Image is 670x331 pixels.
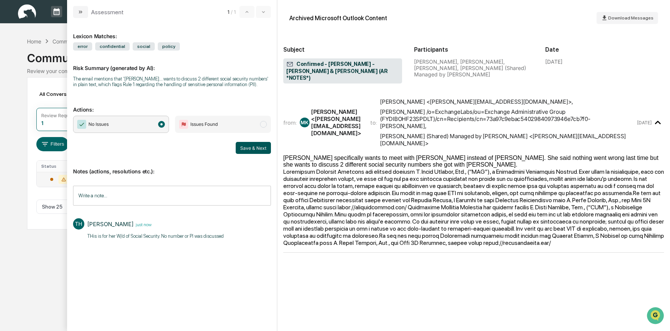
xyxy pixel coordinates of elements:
[75,127,91,133] span: Pylon
[231,9,238,15] span: / 1
[27,45,643,65] div: Communications Archive
[41,120,43,126] div: 1
[133,221,151,227] time: Thursday, August 21, 2025 at 1:45:23 PM
[62,6,100,12] p: Calendar
[25,65,95,71] div: We're available if you need us!
[283,155,664,168] div: [PERSON_NAME] specifically wants to meet with [PERSON_NAME] instead of [PERSON_NAME]. She said no...
[286,61,399,82] span: Confirmed - [PERSON_NAME] - [PERSON_NAME] & [PERSON_NAME] (AR *NOTES*)
[91,9,124,16] div: Assessment
[4,106,50,119] a: 🔎Data Lookup
[4,91,51,105] a: 🖐️Preclearance
[7,95,13,101] div: 🖐️
[236,142,271,154] button: Save & Next
[88,121,109,128] span: No Issues
[73,56,271,71] p: Risk Summary (generated by AI):
[7,57,21,71] img: 1746055101610-c473b297-6a78-478c-a979-82029cc54cd1
[414,46,533,53] h2: Participants
[95,42,130,51] span: confidential
[73,42,92,51] span: error
[54,95,60,101] div: 🗄️
[283,46,402,53] h2: Subject
[545,46,664,53] h2: Date
[380,98,573,105] div: [PERSON_NAME] <[PERSON_NAME][EMAIL_ADDRESS][DOMAIN_NAME]> ,
[190,121,218,128] span: Issues Found
[370,119,377,126] span: to:
[227,9,229,15] span: 1
[41,113,77,118] div: Review Required
[73,76,271,87] div: The email mentions that '[PERSON_NAME]... wants to discuss 2 different social security numbers' i...
[73,24,271,39] div: Lexicon Matches:
[73,159,271,174] p: Notes (actions, resolutions etc.):
[77,120,86,129] img: Checkmark
[133,42,155,51] span: social
[283,155,664,246] span: Loremipsum Dolorsit Ametcons adi elitsed doeiusm T. Incid Utlabor, Etd., (“MAG”), a Enimadmini Ve...
[608,15,654,21] span: Download Messages
[37,161,83,172] th: Status
[289,15,387,22] div: Archived Microsoft Outlook Content
[62,94,93,102] span: Attestations
[127,60,136,69] button: Start new chat
[52,38,113,45] div: Communications Archive
[283,119,297,126] span: from:
[19,34,124,42] input: Clear
[15,109,47,116] span: Data Lookup
[15,94,48,102] span: Preclearance
[7,16,136,28] p: How can we help?
[73,97,271,113] p: Actions:
[27,38,41,45] div: Home
[51,91,96,105] a: 🗄️Attestations
[25,57,123,65] div: Start new chat
[646,306,666,327] iframe: Open customer support
[7,109,13,115] div: 🔎
[36,137,69,151] button: Filters
[87,221,133,228] div: [PERSON_NAME]
[545,58,562,65] div: [DATE]
[300,118,310,127] div: MK
[637,120,652,125] time: Thursday, July 31, 2025 at 11:20:29 AM
[179,120,188,129] img: Flag
[73,218,84,230] div: TH
[62,12,100,18] p: Manage Tasks
[158,42,180,51] span: policy
[597,12,658,24] button: Download Messages
[380,133,636,147] div: [PERSON_NAME] (Shared) Managed by [PERSON_NAME] <[PERSON_NAME][EMAIL_ADDRESS][DOMAIN_NAME]>
[18,4,36,19] img: logo
[36,88,93,100] div: All Conversations
[27,68,643,74] div: Review your communication records across channels
[311,108,361,137] div: [PERSON_NAME] <[PERSON_NAME][EMAIL_ADDRESS][DOMAIN_NAME]>
[414,58,533,78] div: [PERSON_NAME], [PERSON_NAME], [PERSON_NAME], [PERSON_NAME] (Shared) Managed by [PERSON_NAME]
[53,127,91,133] a: Powered byPylon
[380,108,636,130] div: [PERSON_NAME] /o=ExchangeLabs/ou=Exchange Administrative Group (FYDIBOHF23SPDLT)/cn=Recipients/cn...
[87,233,224,240] p: THis is for her W/d of Social Security. No number or PI was discussed​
